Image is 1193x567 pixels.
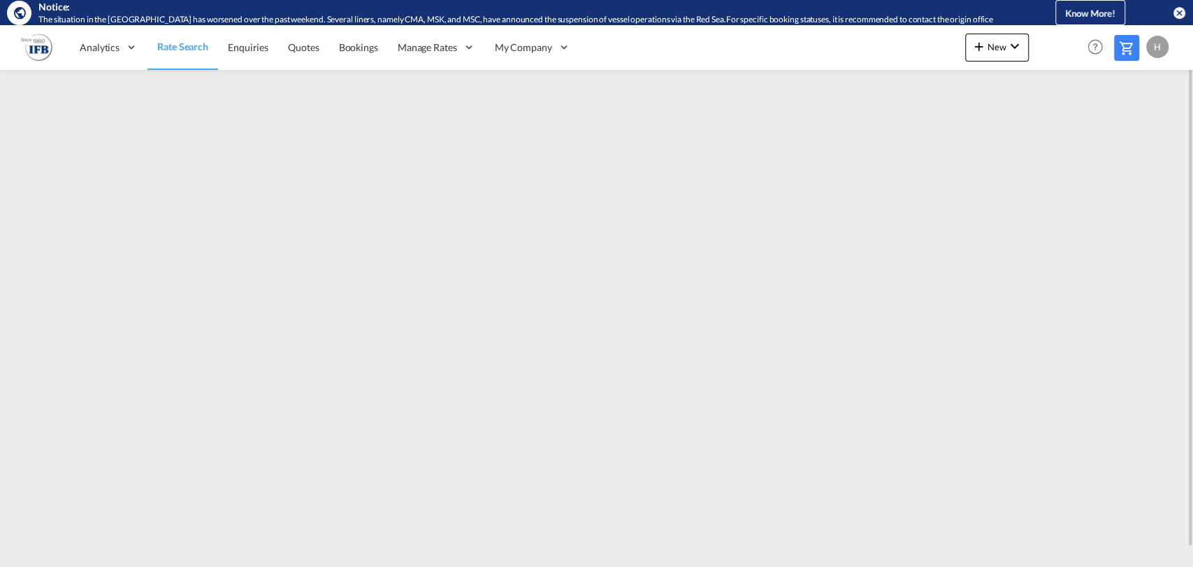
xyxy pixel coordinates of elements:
span: Rate Search [157,41,208,52]
span: Help [1083,35,1107,59]
div: The situation in the Red Sea has worsened over the past weekend. Several liners, namely CMA, MSK,... [38,14,1009,26]
span: Manage Rates [398,41,457,55]
img: b628ab10256c11eeb52753acbc15d091.png [21,31,52,63]
div: H [1146,36,1169,58]
md-icon: icon-plus 400-fg [971,38,988,55]
span: My Company [495,41,552,55]
a: Rate Search [147,24,218,70]
button: icon-close-circle [1172,6,1186,20]
md-icon: icon-chevron-down [1006,38,1023,55]
span: Know More! [1065,8,1115,19]
span: Bookings [339,41,378,53]
a: Bookings [329,24,388,70]
div: Analytics [70,24,147,70]
a: Quotes [278,24,328,70]
span: Analytics [80,41,120,55]
span: Enquiries [228,41,268,53]
div: Manage Rates [388,24,485,70]
div: Help [1083,35,1114,60]
div: My Company [485,24,580,70]
span: New [971,41,1023,52]
a: Enquiries [218,24,278,70]
button: icon-plus 400-fgNewicon-chevron-down [965,34,1029,62]
md-icon: icon-earth [13,6,27,20]
span: Quotes [288,41,319,53]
